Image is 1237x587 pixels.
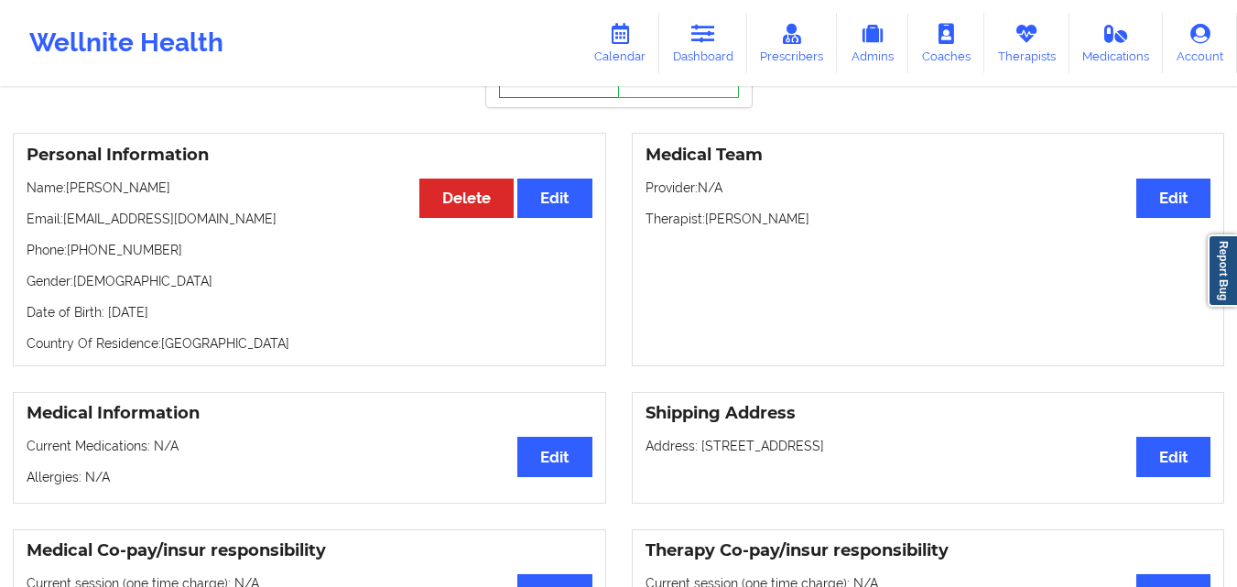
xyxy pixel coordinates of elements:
[646,145,1211,166] h3: Medical Team
[419,179,514,218] button: Delete
[27,303,592,321] p: Date of Birth: [DATE]
[984,13,1069,73] a: Therapists
[27,179,592,197] p: Name: [PERSON_NAME]
[27,540,592,561] h3: Medical Co-pay/insur responsibility
[659,13,747,73] a: Dashboard
[517,437,591,476] button: Edit
[27,437,592,455] p: Current Medications: N/A
[837,13,908,73] a: Admins
[646,210,1211,228] p: Therapist: [PERSON_NAME]
[581,13,659,73] a: Calendar
[1136,437,1210,476] button: Edit
[1136,179,1210,218] button: Edit
[27,272,592,290] p: Gender: [DEMOGRAPHIC_DATA]
[27,145,592,166] h3: Personal Information
[1163,13,1237,73] a: Account
[27,403,592,424] h3: Medical Information
[27,241,592,259] p: Phone: [PHONE_NUMBER]
[27,334,592,353] p: Country Of Residence: [GEOGRAPHIC_DATA]
[646,179,1211,197] p: Provider: N/A
[27,468,592,486] p: Allergies: N/A
[27,210,592,228] p: Email: [EMAIL_ADDRESS][DOMAIN_NAME]
[646,437,1211,455] p: Address: [STREET_ADDRESS]
[747,13,838,73] a: Prescribers
[1069,13,1164,73] a: Medications
[646,540,1211,561] h3: Therapy Co-pay/insur responsibility
[517,179,591,218] button: Edit
[646,403,1211,424] h3: Shipping Address
[908,13,984,73] a: Coaches
[1208,234,1237,307] a: Report Bug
